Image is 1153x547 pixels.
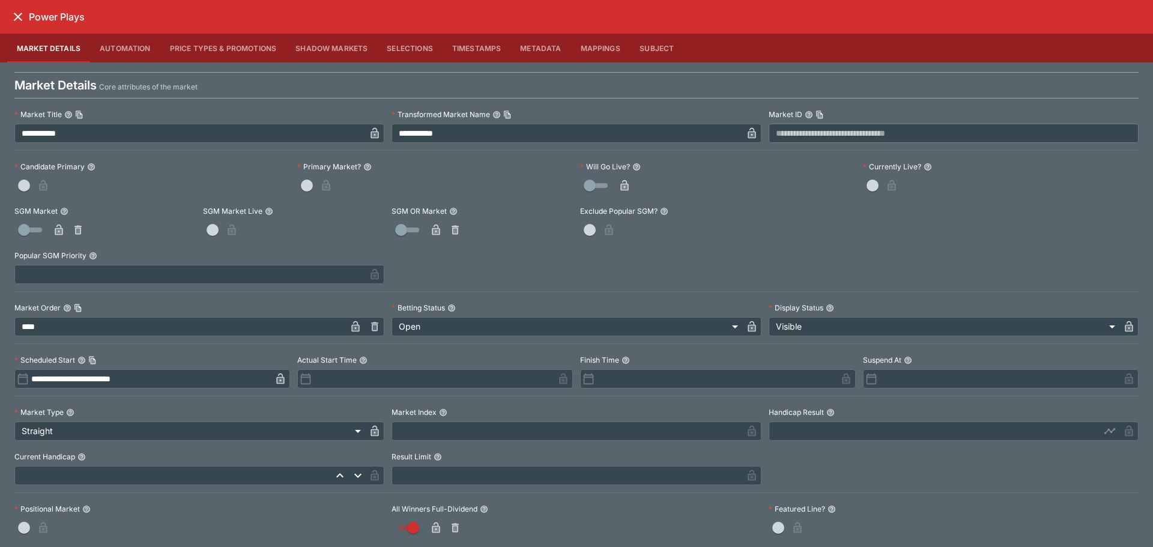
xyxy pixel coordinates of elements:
button: Market Details [7,34,90,62]
button: Market Index [439,408,447,417]
button: Copy To Clipboard [503,110,512,119]
p: Popular SGM Priority [14,250,86,261]
button: Popular SGM Priority [89,252,97,260]
p: Primary Market? [297,162,361,172]
div: Straight [14,422,365,441]
p: Market ID [769,109,802,119]
button: Mappings [571,34,630,62]
button: Candidate Primary [87,163,95,171]
button: Timestamps [443,34,511,62]
button: Selections [377,34,443,62]
p: Exclude Popular SGM? [580,206,658,216]
h4: Market Details [14,77,97,93]
p: Featured Line? [769,504,825,514]
p: Market Index [392,407,437,417]
p: SGM Market Live [203,206,262,216]
h6: Power Plays [29,11,85,23]
button: close [7,6,29,28]
p: Positional Market [14,504,80,514]
button: Scheduled StartCopy To Clipboard [77,356,86,364]
p: Core attributes of the market [99,81,198,93]
p: SGM Market [14,206,58,216]
button: Handicap Result [826,408,835,417]
button: Current Handicap [77,453,86,461]
button: Market TitleCopy To Clipboard [64,110,73,119]
button: Result Limit [434,453,442,461]
div: Open [392,317,742,336]
p: Currently Live? [863,162,921,172]
button: SGM Market Live [265,207,273,216]
p: Handicap Result [769,407,824,417]
p: Betting Status [392,303,445,313]
p: Suspend At [863,355,901,365]
p: Transformed Market Name [392,109,490,119]
button: Actual Start Time [359,356,368,364]
button: Featured Line? [828,505,836,513]
button: Will Go Live? [632,163,641,171]
p: Display Status [769,303,823,313]
button: Automation [90,34,160,62]
button: SGM Market [60,207,68,216]
button: All Winners Full-Dividend [480,505,488,513]
button: Copy To Clipboard [74,304,82,312]
button: Market OrderCopy To Clipboard [63,304,71,312]
button: Copy To Clipboard [816,110,824,119]
button: Shadow Markets [286,34,377,62]
button: Copy To Clipboard [75,110,83,119]
button: Market IDCopy To Clipboard [805,110,813,119]
p: All Winners Full-Dividend [392,504,477,514]
button: Metadata [510,34,570,62]
button: Copy To Clipboard [88,356,97,364]
div: Visible [769,317,1119,336]
button: Market Type [66,408,74,417]
button: Suspend At [904,356,912,364]
button: Positional Market [82,505,91,513]
button: Price Types & Promotions [160,34,286,62]
button: Exclude Popular SGM? [660,207,668,216]
p: Market Type [14,407,64,417]
button: Betting Status [447,304,456,312]
button: Display Status [826,304,834,312]
button: Transformed Market NameCopy To Clipboard [492,110,501,119]
button: Currently Live? [924,163,932,171]
p: Market Order [14,303,61,313]
p: Scheduled Start [14,355,75,365]
button: Subject [630,34,684,62]
button: Finish Time [622,356,630,364]
p: Market Title [14,109,62,119]
p: Current Handicap [14,452,75,462]
p: Result Limit [392,452,431,462]
p: SGM OR Market [392,206,447,216]
p: Finish Time [580,355,619,365]
p: Actual Start Time [297,355,357,365]
button: SGM OR Market [449,207,458,216]
button: Primary Market? [363,163,372,171]
p: Will Go Live? [580,162,630,172]
p: Candidate Primary [14,162,85,172]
